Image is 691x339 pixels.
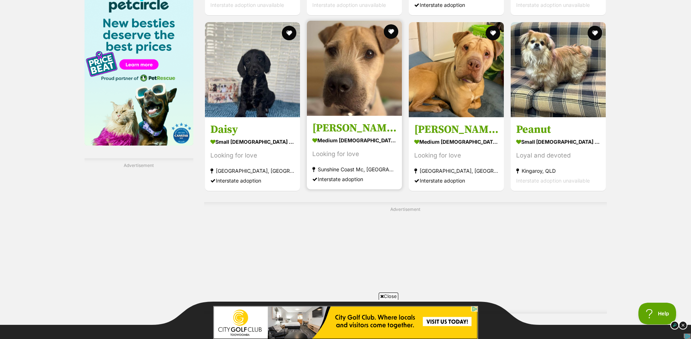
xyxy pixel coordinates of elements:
img: Cindy - Shar Pei Dog [307,21,402,116]
div: Looking for love [414,150,498,160]
strong: Kingaroy, QLD [516,166,600,175]
h3: Daisy [210,122,295,136]
h3: Peanut [516,122,600,136]
img: Sharlotte - Shar Pei Dog [409,22,504,117]
span: Close [379,293,398,300]
a: Daisy small [DEMOGRAPHIC_DATA] Dog Looking for love [GEOGRAPHIC_DATA], [GEOGRAPHIC_DATA] Intersta... [205,117,300,191]
h3: [PERSON_NAME] [312,121,396,135]
strong: small [DEMOGRAPHIC_DATA] Dog [210,136,295,147]
div: Interstate adoption [414,175,498,185]
h3: [PERSON_NAME] [414,122,498,136]
span: Interstate adoption unavailable [312,2,386,8]
strong: medium [DEMOGRAPHIC_DATA] Dog [414,136,498,147]
div: Advertisement [204,202,607,314]
iframe: Advertisement [230,216,581,306]
button: favourite [384,24,398,39]
div: Loyal and devoted [516,150,600,160]
span: Interstate adoption unavailable [516,177,590,183]
div: Interstate adoption [312,174,396,184]
img: m1xaqde6_728x90.gif [214,5,478,37]
a: [PERSON_NAME] medium [DEMOGRAPHIC_DATA] Dog Looking for love Sunshine Coast Mc, [GEOGRAPHIC_DATA]... [307,115,402,189]
strong: [GEOGRAPHIC_DATA], [GEOGRAPHIC_DATA] [210,166,295,175]
span: Interstate adoption unavailable [516,2,590,8]
div: Looking for love [210,150,295,160]
div: Interstate adoption [210,175,295,185]
span: Interstate adoption unavailable [210,2,284,8]
strong: Sunshine Coast Mc, [GEOGRAPHIC_DATA] [312,164,396,174]
strong: [GEOGRAPHIC_DATA], [GEOGRAPHIC_DATA] [414,166,498,175]
button: favourite [486,26,500,40]
img: info_dark.svg [670,321,679,330]
div: Looking for love [312,149,396,159]
button: favourite [282,26,296,40]
button: favourite [588,26,602,40]
img: Peanut - Tibetan Spaniel Dog [511,22,606,117]
strong: medium [DEMOGRAPHIC_DATA] Dog [312,135,396,145]
strong: small [DEMOGRAPHIC_DATA] Dog [516,136,600,147]
img: close_dark.svg [679,321,687,330]
a: [PERSON_NAME] medium [DEMOGRAPHIC_DATA] Dog Looking for love [GEOGRAPHIC_DATA], [GEOGRAPHIC_DATA]... [409,117,504,191]
img: Daisy - Poodle (Toy) x Dachshund Dog [205,22,300,117]
a: Peanut small [DEMOGRAPHIC_DATA] Dog Loyal and devoted Kingaroy, QLD Interstate adoption unavailable [511,117,606,191]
